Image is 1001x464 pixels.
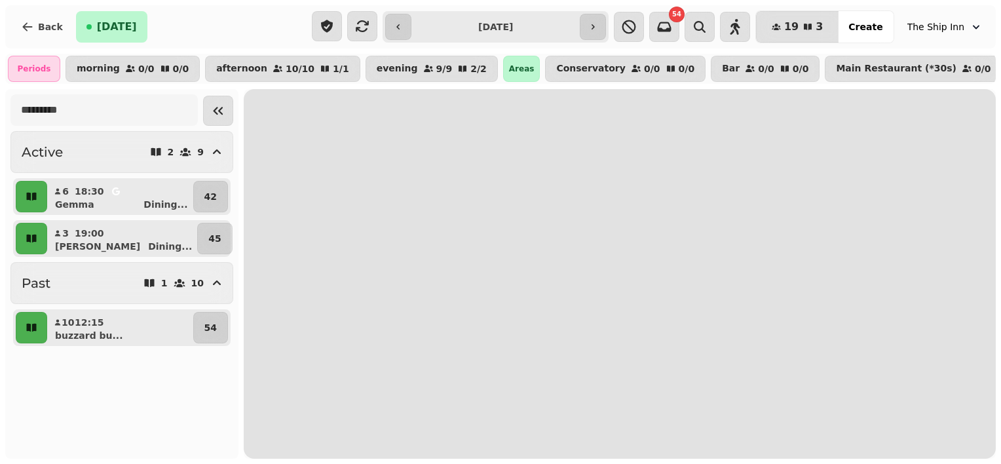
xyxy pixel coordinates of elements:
[470,64,487,73] p: 2 / 2
[193,181,228,212] button: 42
[836,64,956,74] p: Main Restaurant (*30s)
[975,64,991,73] p: 0 / 0
[50,312,191,343] button: 1012:15buzzard bu...
[208,232,221,245] p: 45
[556,64,626,74] p: Conservatory
[377,64,418,74] p: evening
[55,198,94,211] p: Gemma
[10,131,233,173] button: Active29
[204,321,217,334] p: 54
[644,64,660,73] p: 0 / 0
[75,227,104,240] p: 19:00
[711,56,820,82] button: Bar0/00/0
[10,11,73,43] button: Back
[75,316,104,329] p: 12:15
[148,240,192,253] p: Dining ...
[62,316,69,329] p: 10
[679,64,695,73] p: 0 / 0
[8,56,60,82] div: Periods
[203,96,233,126] button: Collapse sidebar
[722,64,740,74] p: Bar
[22,143,63,161] h2: Active
[216,64,267,74] p: afternoon
[758,64,774,73] p: 0 / 0
[55,240,140,253] p: [PERSON_NAME]
[173,64,189,73] p: 0 / 0
[333,64,349,73] p: 1 / 1
[77,64,120,74] p: morning
[204,190,217,203] p: 42
[756,11,839,43] button: 193
[672,11,681,18] span: 54
[545,56,706,82] button: Conservatory0/00/0
[168,147,174,157] p: 2
[62,227,69,240] p: 3
[899,15,991,39] button: The Ship Inn
[62,185,69,198] p: 6
[848,22,882,31] span: Create
[366,56,498,82] button: evening9/92/2
[436,64,453,73] p: 9 / 9
[205,56,360,82] button: afternoon10/101/1
[50,181,191,212] button: 618:30GemmaDining...
[143,198,187,211] p: Dining ...
[197,223,232,254] button: 45
[38,22,63,31] span: Back
[286,64,314,73] p: 10 / 10
[197,147,204,157] p: 9
[55,329,123,342] p: buzzard bu...
[161,279,168,288] p: 1
[138,64,155,73] p: 0 / 0
[816,22,823,32] span: 3
[97,22,137,32] span: [DATE]
[784,22,799,32] span: 19
[76,11,147,43] button: [DATE]
[75,185,104,198] p: 18:30
[793,64,809,73] p: 0 / 0
[10,262,233,304] button: Past110
[191,279,204,288] p: 10
[193,312,228,343] button: 54
[22,274,50,292] h2: Past
[50,223,195,254] button: 319:00[PERSON_NAME]Dining...
[838,11,893,43] button: Create
[503,56,540,82] div: Areas
[907,20,964,33] span: The Ship Inn
[66,56,200,82] button: morning0/00/0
